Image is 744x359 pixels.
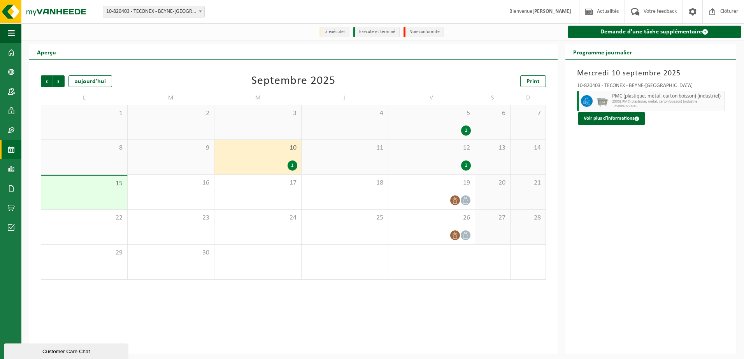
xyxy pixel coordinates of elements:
[526,78,540,85] span: Print
[353,27,400,37] li: Exécuté et terminé
[218,144,297,152] span: 10
[514,214,542,222] span: 28
[392,109,471,118] span: 5
[514,144,542,152] span: 14
[612,99,722,104] span: 2500L PMC (plastique, métal, carton boisson) (industrie
[103,6,205,17] span: 10-820403 - TECONEX - BEYNE-HEUSAY
[514,109,542,118] span: 7
[45,179,123,188] span: 15
[41,91,128,105] td: L
[568,26,741,38] a: Demande d'une tâche supplémentaire
[479,144,506,152] span: 13
[302,91,388,105] td: J
[45,144,123,152] span: 8
[132,109,210,118] span: 2
[305,214,384,222] span: 25
[511,91,546,105] td: D
[565,44,640,59] h2: Programme journalier
[479,179,506,187] span: 20
[218,179,297,187] span: 17
[479,109,506,118] span: 6
[128,91,214,105] td: M
[520,75,546,87] a: Print
[305,144,384,152] span: 11
[388,91,475,105] td: V
[577,83,725,91] div: 10-820403 - TECONEX - BEYNE-[GEOGRAPHIC_DATA]
[404,27,444,37] li: Non-conformité
[45,214,123,222] span: 22
[597,95,608,107] img: WB-2500-GAL-GY-01
[577,68,725,79] h3: Mercredi 10 septembre 2025
[514,179,542,187] span: 21
[475,91,511,105] td: S
[132,214,210,222] span: 23
[305,109,384,118] span: 4
[68,75,112,87] div: aujourd'hui
[53,75,65,87] span: Suivant
[132,179,210,187] span: 16
[288,160,297,171] div: 1
[218,214,297,222] span: 24
[218,109,297,118] span: 3
[479,214,506,222] span: 27
[45,249,123,257] span: 29
[578,112,645,125] button: Voir plus d'informations
[29,44,64,59] h2: Aperçu
[305,179,384,187] span: 18
[532,9,571,14] strong: [PERSON_NAME]
[214,91,301,105] td: M
[4,342,130,359] iframe: chat widget
[103,6,204,17] span: 10-820403 - TECONEX - BEYNE-HEUSAY
[461,160,471,171] div: 2
[132,144,210,152] span: 9
[392,144,471,152] span: 12
[41,75,53,87] span: Précédent
[392,179,471,187] span: 19
[392,214,471,222] span: 26
[612,93,722,99] span: PMC (plastique, métal, carton boisson) (industriel)
[251,75,335,87] div: Septembre 2025
[45,109,123,118] span: 1
[612,104,722,109] span: T250002650916
[319,27,349,37] li: à exécuter
[132,249,210,257] span: 30
[461,125,471,136] div: 2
